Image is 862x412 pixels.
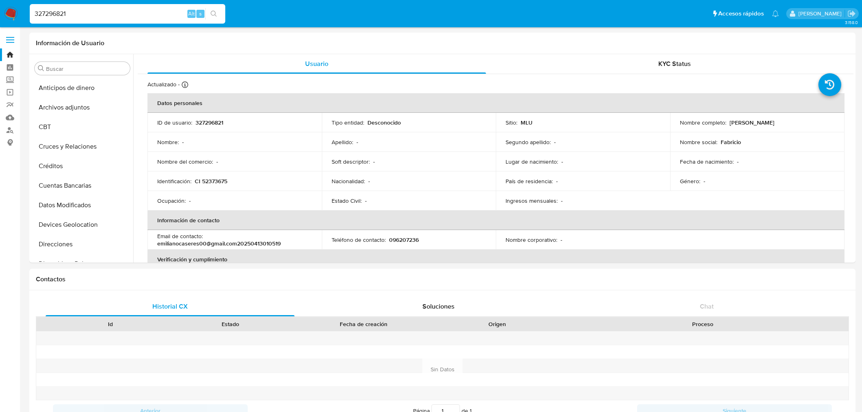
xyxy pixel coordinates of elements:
p: ID de usuario : [157,119,192,126]
p: - [737,158,739,165]
p: Nombre social : [680,138,717,146]
button: Cruces y Relaciones [31,137,133,156]
p: - [373,158,375,165]
p: MLU [521,119,532,126]
div: Estado [176,320,284,328]
p: Género : [680,178,700,185]
p: - [368,178,370,185]
p: - [561,197,563,204]
p: - [554,138,556,146]
p: Segundo apellido : [506,138,551,146]
a: Salir [847,9,856,18]
span: s [199,10,202,18]
button: Direcciones [31,234,133,254]
button: Devices Geolocation [31,215,133,234]
span: KYC Status [658,59,691,68]
p: Ingresos mensuales : [506,197,558,204]
p: - [561,236,562,243]
span: Accesos rápidos [718,9,764,18]
p: Nacionalidad : [332,178,365,185]
input: Buscar [46,65,127,72]
p: - [216,158,218,165]
button: Datos Modificados [31,195,133,215]
th: Información de contacto [147,210,844,230]
button: Dispositivos Point [31,254,133,274]
p: 096207236 [389,236,419,243]
p: [PERSON_NAME] [730,119,774,126]
p: - [561,158,563,165]
input: Buscar usuario o caso... [30,9,225,19]
div: Id [56,320,165,328]
p: Identificación : [157,178,191,185]
p: Nombre completo : [680,119,726,126]
p: Estado Civil : [332,197,362,204]
p: - [704,178,705,185]
p: País de residencia : [506,178,553,185]
th: Datos personales [147,93,844,113]
p: Actualizado - [147,81,180,88]
div: Origen [443,320,551,328]
p: Apellido : [332,138,353,146]
p: - [556,178,558,185]
p: Lugar de nacimiento : [506,158,558,165]
p: - [365,197,367,204]
p: emilianocaseres00@gmail.com20250413010519 [157,240,281,247]
span: Chat [700,302,714,311]
h1: Información de Usuario [36,39,104,47]
p: 327296821 [196,119,223,126]
p: Nombre : [157,138,179,146]
p: Fabricio [721,138,741,146]
p: - [189,197,191,204]
div: Proceso [563,320,843,328]
p: Nombre del comercio : [157,158,213,165]
th: Verificación y cumplimiento [147,250,844,269]
button: Cuentas Bancarias [31,176,133,195]
p: Email de contacto : [157,232,203,240]
button: Buscar [38,65,44,72]
span: Alt [188,10,195,18]
p: Sitio : [506,119,517,126]
button: Créditos [31,156,133,176]
button: Archivos adjuntos [31,98,133,117]
p: Ocupación : [157,197,186,204]
span: Historial CX [152,302,188,311]
span: Usuario [305,59,328,68]
p: gregorio.negri@mercadolibre.com [798,10,844,18]
p: CI 52373675 [195,178,227,185]
p: Soft descriptor : [332,158,370,165]
button: CBT [31,117,133,137]
h1: Contactos [36,275,849,283]
p: - [182,138,184,146]
p: Nombre corporativo : [506,236,557,243]
p: Desconocido [367,119,401,126]
button: Anticipos de dinero [31,78,133,98]
a: Notificaciones [772,10,779,17]
p: Fecha de nacimiento : [680,158,734,165]
button: search-icon [205,8,222,20]
p: Teléfono de contacto : [332,236,386,243]
span: Soluciones [422,302,455,311]
p: Tipo entidad : [332,119,364,126]
p: - [356,138,358,146]
div: Fecha de creación [296,320,431,328]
